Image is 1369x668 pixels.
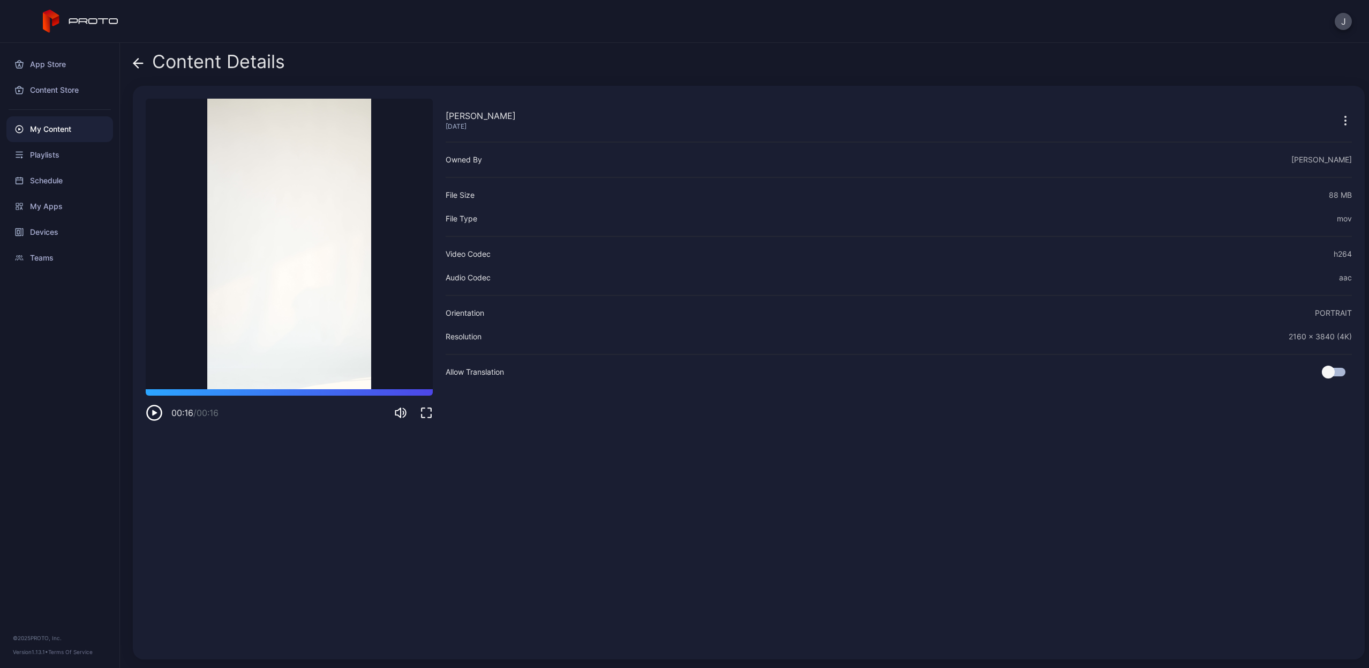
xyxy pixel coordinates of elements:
[6,219,113,245] a: Devices
[146,99,433,389] video: Sorry, your browser doesn‘t support embedded videos
[446,212,477,225] div: File Type
[133,51,285,77] div: Content Details
[1335,13,1352,30] button: J
[1291,153,1352,166] div: [PERSON_NAME]
[446,248,491,261] div: Video Codec
[48,649,93,655] a: Terms Of Service
[6,245,113,271] a: Teams
[13,649,48,655] span: Version 1.13.1 •
[6,51,113,77] a: App Store
[446,189,475,202] div: File Size
[1329,189,1352,202] div: 88 MB
[446,366,504,378] div: Allow Translation
[193,407,219,418] span: / 00:16
[1334,248,1352,261] div: h264
[6,168,113,194] a: Schedule
[171,406,219,419] div: 00:16
[6,194,113,219] a: My Apps
[6,116,113,142] a: My Content
[446,330,482,343] div: Resolution
[6,77,113,103] a: Content Store
[446,109,516,122] div: [PERSON_NAME]
[446,307,484,320] div: Orientation
[6,142,113,168] a: Playlists
[446,122,516,131] div: [DATE]
[446,153,482,166] div: Owned By
[1339,271,1352,284] div: aac
[1289,330,1352,343] div: 2160 x 3840 (4K)
[13,634,107,642] div: © 2025 PROTO, Inc.
[446,271,491,284] div: Audio Codec
[1337,212,1352,225] div: mov
[1315,307,1352,320] div: PORTRAIT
